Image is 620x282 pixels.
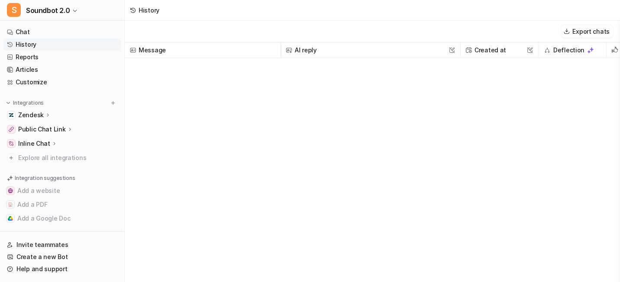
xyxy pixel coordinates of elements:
[3,184,121,198] button: Add a websiteAdd a website
[3,251,121,263] a: Create a new Bot
[110,100,116,106] img: menu_add.svg
[18,139,50,148] p: Inline Chat
[7,154,16,162] img: explore all integrations
[3,64,121,76] a: Articles
[9,127,14,132] img: Public Chat Link
[3,263,121,275] a: Help and support
[18,151,117,165] span: Explore all integrations
[3,26,121,38] a: Chat
[13,99,44,106] p: Integrations
[3,38,121,51] a: History
[5,100,11,106] img: expand menu
[26,4,70,16] span: Soundbot 2.0
[3,198,121,211] button: Add a PDFAdd a PDF
[18,125,66,134] p: Public Chat Link
[284,42,457,58] span: AI reply
[15,174,75,182] p: Integration suggestions
[464,42,535,58] span: Created at
[139,6,159,15] div: History
[3,99,46,107] button: Integrations
[3,152,121,164] a: Explore all integrations
[9,141,14,146] img: Inline Chat
[9,112,14,118] img: Zendesk
[18,111,44,119] p: Zendesk
[128,42,277,58] span: Message
[8,202,13,207] img: Add a PDF
[3,239,121,251] a: Invite teammates
[8,188,13,193] img: Add a website
[3,76,121,88] a: Customize
[7,3,21,17] span: S
[3,51,121,63] a: Reports
[8,216,13,221] img: Add a Google Doc
[553,42,584,58] h2: Deflection
[3,211,121,225] button: Add a Google DocAdd a Google Doc
[561,25,613,38] button: Export chats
